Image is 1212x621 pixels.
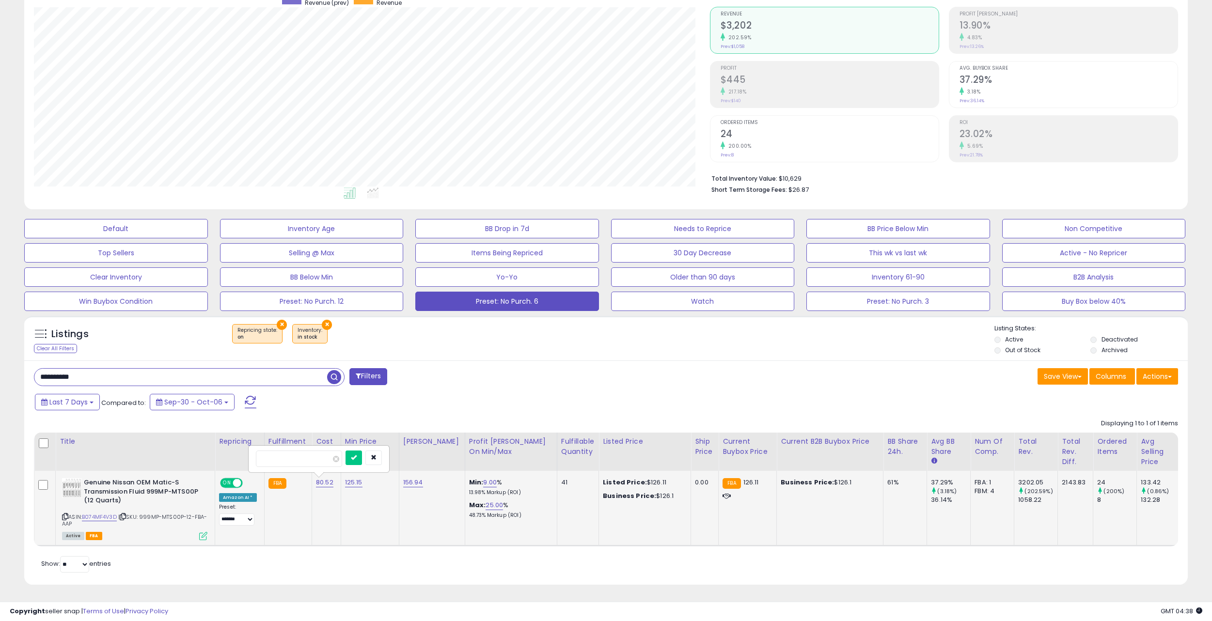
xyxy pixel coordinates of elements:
small: (202.59%) [1024,487,1053,495]
span: FBA [86,532,102,540]
div: 37.29% [931,478,970,487]
div: FBM: 4 [975,487,1007,496]
small: Avg BB Share. [931,457,937,466]
button: Win Buybox Condition [24,292,208,311]
h2: $445 [721,74,939,87]
span: 126.11 [743,478,759,487]
div: 3202.05 [1018,478,1057,487]
h2: 24 [721,128,939,141]
div: Title [60,436,211,447]
h2: 37.29% [960,74,1178,87]
small: 202.59% [725,34,752,41]
div: Total Rev. [1018,436,1054,457]
button: Items Being Repriced [415,243,599,263]
h2: 13.90% [960,20,1178,33]
span: Last 7 Days [49,397,88,407]
span: Show: entries [41,559,111,568]
small: 200.00% [725,142,752,150]
div: Min Price [345,436,395,447]
div: $126.1 [603,492,683,500]
div: 24 [1097,478,1136,487]
span: All listings currently available for purchase on Amazon [62,532,84,540]
div: Repricing [219,436,260,447]
small: Prev: 21.78% [960,152,983,158]
button: Actions [1136,368,1178,385]
span: Columns [1096,372,1126,381]
span: ON [221,479,233,487]
span: Profit [PERSON_NAME] [960,12,1178,17]
div: Ship Price [695,436,714,457]
b: Genuine Nissan OEM Matic-S Transmission Fluid 999MP-MTS00P (12 Quarts) [84,478,202,508]
div: Cost [316,436,337,447]
a: 156.94 [403,478,423,487]
div: Num of Comp. [975,436,1010,457]
div: Current Buybox Price [723,436,772,457]
button: × [277,320,287,330]
div: Fulfillable Quantity [561,436,595,457]
b: Short Term Storage Fees: [711,186,787,194]
a: Terms of Use [83,606,124,616]
div: seller snap | | [10,607,168,616]
div: Avg BB Share [931,436,966,457]
button: Selling @ Max [220,243,404,263]
span: Avg. Buybox Share [960,66,1178,71]
span: Inventory : [298,326,322,341]
small: (200%) [1103,487,1124,495]
button: Older than 90 days [611,267,795,287]
small: 5.69% [964,142,983,150]
button: Filters [349,368,387,385]
small: Prev: $1,058 [721,44,744,49]
a: 125.15 [345,478,362,487]
a: Privacy Policy [126,606,168,616]
button: Non Competitive [1002,219,1186,238]
label: Archived [1102,346,1128,354]
div: 8 [1097,496,1136,504]
button: × [322,320,332,330]
button: Last 7 Days [35,394,100,410]
div: Fulfillment [268,436,308,447]
span: Ordered Items [721,120,939,125]
small: 217.18% [725,88,747,95]
button: Needs to Reprice [611,219,795,238]
div: [PERSON_NAME] [403,436,461,447]
div: % [469,501,550,519]
strong: Copyright [10,606,45,616]
span: | SKU: 999MP-MTS00P-12-FBA-AAP [62,513,207,528]
button: Watch [611,292,795,311]
div: % [469,478,550,496]
div: FBA: 1 [975,478,1007,487]
h2: 23.02% [960,128,1178,141]
button: Preset: No Purch. 3 [806,292,990,311]
a: 80.52 [316,478,333,487]
label: Out of Stock [1005,346,1040,354]
span: 2025-10-14 04:38 GMT [1161,606,1202,616]
div: Preset: [219,504,257,526]
button: Inventory Age [220,219,404,238]
div: 0.00 [695,478,711,487]
button: B2B Analysis [1002,267,1186,287]
div: $126.1 [781,478,876,487]
div: 1058.22 [1018,496,1057,504]
small: 4.83% [964,34,982,41]
span: Sep-30 - Oct-06 [164,397,222,407]
div: in stock [298,334,322,341]
div: 36.14% [931,496,970,504]
small: Prev: 8 [721,152,734,158]
button: This wk vs last wk [806,243,990,263]
div: $126.11 [603,478,683,487]
label: Deactivated [1102,335,1138,343]
b: Total Inventory Value: [711,174,777,183]
button: 30 Day Decrease [611,243,795,263]
div: Amazon AI * [219,493,257,502]
div: Listed Price [603,436,687,447]
button: Preset: No Purch. 6 [415,292,599,311]
small: FBA [723,478,740,489]
button: Top Sellers [24,243,208,263]
a: 25.00 [486,500,503,510]
span: Profit [721,66,939,71]
a: B074MF4V3D [82,513,117,521]
h2: $3,202 [721,20,939,33]
small: FBA [268,478,286,489]
button: Buy Box below 40% [1002,292,1186,311]
small: 3.18% [964,88,981,95]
